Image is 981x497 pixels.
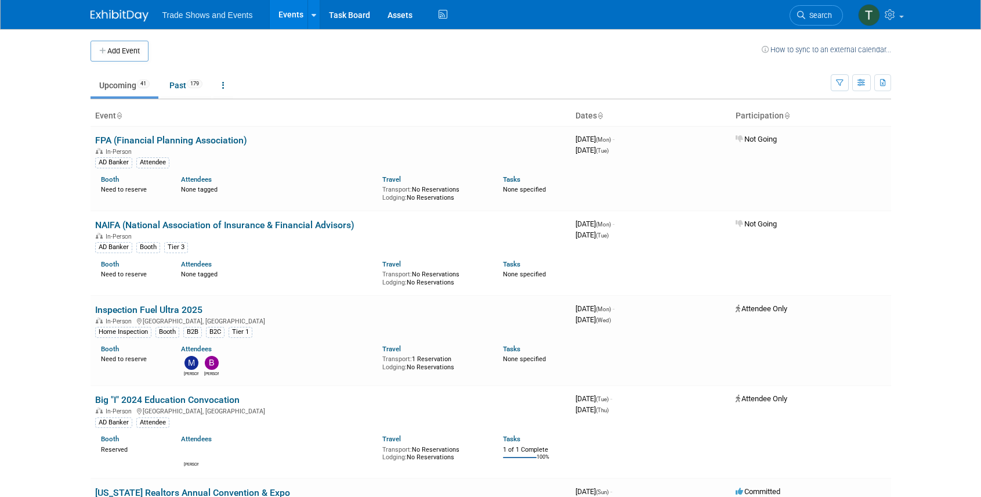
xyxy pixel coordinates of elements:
div: Booth [136,242,160,253]
div: Need to reserve [101,353,164,363]
a: Attendees [181,175,212,183]
div: No Reservations No Reservations [382,183,486,201]
span: (Thu) [596,407,609,413]
div: No Reservations No Reservations [382,444,486,462]
div: Home Inspection [95,327,151,337]
th: Participation [731,106,891,126]
a: Sort by Start Date [597,111,603,120]
a: Travel [382,345,401,353]
div: Need to reserve [101,183,164,194]
span: - [610,487,612,496]
span: (Wed) [596,317,611,323]
div: Bobby DeSpain [204,370,219,377]
span: [DATE] [575,219,614,228]
span: Lodging: [382,453,407,461]
span: [DATE] [575,487,612,496]
span: [DATE] [575,315,611,324]
div: Reserved [101,444,164,454]
a: Big "I" 2024 Education Convocation [95,394,240,405]
span: In-Person [106,408,135,415]
a: Tasks [503,260,520,268]
span: None specified [503,186,546,193]
div: Need to reserve [101,268,164,279]
img: Nick McCoy [184,446,198,460]
a: Past179 [161,74,211,96]
img: In-Person Event [96,148,103,154]
div: [GEOGRAPHIC_DATA], [GEOGRAPHIC_DATA] [95,406,566,415]
a: Booth [101,175,119,183]
span: - [610,394,612,403]
a: Booth [101,435,119,443]
a: Travel [382,175,401,183]
a: FPA (Financial Planning Association) [95,135,247,146]
span: (Tue) [596,232,609,239]
span: Trade Shows and Events [162,10,253,20]
a: Booth [101,345,119,353]
div: 1 Reservation No Reservations [382,353,486,371]
img: Bobby DeSpain [205,356,219,370]
a: Tasks [503,175,520,183]
div: 1 of 1 Complete [503,446,566,454]
div: Attendee [136,157,169,168]
span: Search [805,11,832,20]
span: [DATE] [575,304,614,313]
a: NAIFA (National Association of Insurance & Financial Advisors) [95,219,354,231]
div: Tier 1 [229,327,252,337]
span: In-Person [106,233,135,240]
span: [DATE] [575,146,609,154]
a: Sort by Participation Type [784,111,790,120]
div: [GEOGRAPHIC_DATA], [GEOGRAPHIC_DATA] [95,316,566,325]
span: 41 [137,80,150,88]
span: None specified [503,355,546,363]
a: Attendees [181,345,212,353]
span: Transport: [382,271,412,278]
a: Sort by Event Name [116,111,122,120]
a: Upcoming41 [91,74,158,96]
span: Lodging: [382,363,407,371]
a: Inspection Fuel Ultra 2025 [95,304,202,315]
span: (Tue) [596,396,609,402]
div: No Reservations No Reservations [382,268,486,286]
th: Dates [571,106,731,126]
span: - [613,219,614,228]
div: B2C [206,327,225,337]
a: Tasks [503,435,520,443]
td: 100% [537,454,549,470]
span: [DATE] [575,135,614,143]
span: - [613,135,614,143]
span: (Sun) [596,489,609,495]
img: In-Person Event [96,233,103,239]
span: - [613,304,614,313]
a: Search [790,5,843,26]
span: Lodging: [382,279,407,286]
div: AD Banker [95,242,132,253]
img: In-Person Event [96,408,103,413]
div: Booth [155,327,179,337]
th: Event [91,106,571,126]
span: Transport: [382,446,412,453]
div: Attendee [136,417,169,428]
div: None tagged [181,183,374,194]
span: Not Going [736,135,777,143]
div: None tagged [181,268,374,279]
span: [DATE] [575,394,612,403]
button: Add Event [91,41,149,62]
span: 179 [187,80,202,88]
div: AD Banker [95,157,132,168]
span: Attendee Only [736,304,787,313]
a: Attendees [181,435,212,443]
span: Not Going [736,219,777,228]
span: (Mon) [596,136,611,143]
a: Tasks [503,345,520,353]
a: How to sync to an external calendar... [762,45,891,54]
span: In-Person [106,148,135,156]
div: Nick McCoy [184,460,198,467]
img: ExhibitDay [91,10,149,21]
span: Committed [736,487,780,496]
span: Attendee Only [736,394,787,403]
span: [DATE] [575,231,609,239]
img: In-Person Event [96,318,103,323]
span: Transport: [382,186,412,193]
span: Lodging: [382,194,407,201]
img: Michael Cardillo [184,356,198,370]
